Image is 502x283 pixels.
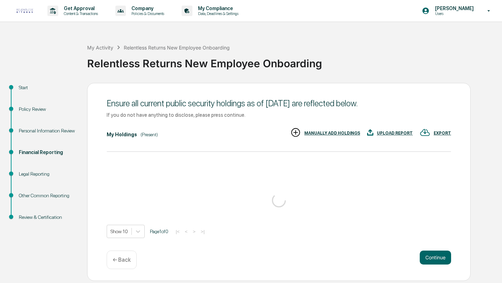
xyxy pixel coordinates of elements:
[87,45,113,51] div: My Activity
[19,170,76,178] div: Legal Reporting
[420,251,451,265] button: Continue
[183,229,190,235] button: <
[17,9,33,13] img: logo
[429,11,477,16] p: Users
[420,127,430,138] img: EXPORT
[304,131,360,136] div: MANUALLY ADD HOLDINGS
[290,127,301,138] img: MANUALLY ADD HOLDINGS
[192,11,242,16] p: Data, Deadlines & Settings
[126,11,168,16] p: Policies & Documents
[429,6,477,11] p: [PERSON_NAME]
[140,132,158,137] div: (Present)
[126,6,168,11] p: Company
[174,229,182,235] button: |<
[19,149,76,156] div: Financial Reporting
[19,127,76,135] div: Personal Information Review
[377,131,413,136] div: UPLOAD REPORT
[19,84,76,91] div: Start
[107,132,137,137] div: My Holdings
[19,192,76,199] div: Other Common Reporting
[199,229,207,235] button: >|
[107,112,451,118] div: If you do not have anything to disclose, please press continue.
[192,6,242,11] p: My Compliance
[87,52,499,70] div: Relentless Returns New Employee Onboarding
[19,106,76,113] div: Policy Review
[113,257,131,263] p: ← Back
[58,11,101,16] p: Content & Transactions
[434,131,451,136] div: EXPORT
[19,214,76,221] div: Review & Certification
[107,98,451,108] div: Ensure all current public security holdings as of [DATE] are reflected below.
[367,127,373,138] img: UPLOAD REPORT
[58,6,101,11] p: Get Approval
[191,229,198,235] button: >
[124,45,230,51] div: Relentless Returns New Employee Onboarding
[150,229,168,234] span: Page 1 of 0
